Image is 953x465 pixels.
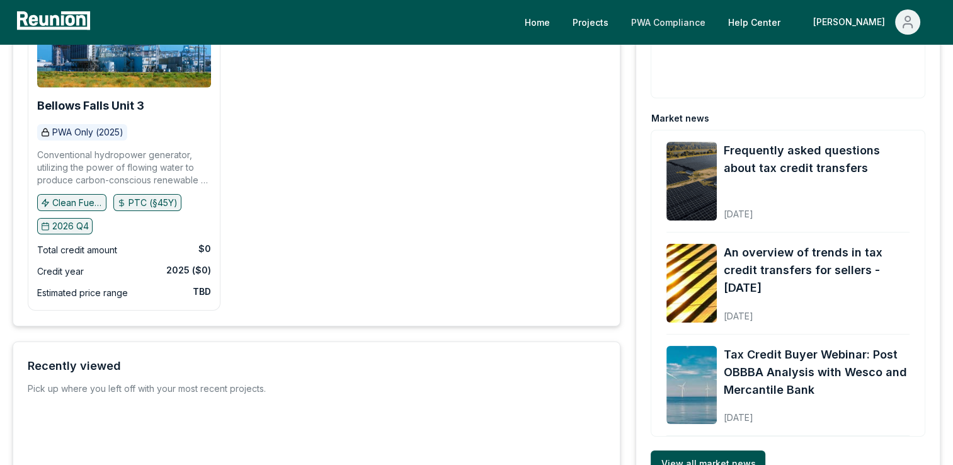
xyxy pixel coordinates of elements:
div: TBD [193,285,211,298]
div: Recently viewed [28,357,121,375]
a: Home [515,9,560,35]
button: 2026 Q4 [37,218,93,234]
div: [DATE] [723,198,910,221]
button: Clean Fuel Production, Hydropower [37,194,106,210]
a: Tax Credit Buyer Webinar: Post OBBBA Analysis with Wesco and Mercantile Bank [723,346,910,399]
b: Bellows Falls Unit 3 [37,99,144,112]
div: Estimated price range [37,285,128,301]
div: 2025 ($0) [166,264,211,277]
img: Frequently asked questions about tax credit transfers [666,142,717,221]
p: PWA Only (2025) [52,126,123,139]
p: Clean Fuel Production, Hydropower [52,197,103,209]
div: Pick up where you left off with your most recent projects. [28,382,266,395]
p: Conventional hydropower generator, utilizing the power of flowing water to produce carbon-conscio... [37,149,211,187]
div: Market news [651,112,709,125]
button: [PERSON_NAME] [803,9,930,35]
div: [DATE] [723,402,910,424]
div: $0 [198,243,211,255]
a: Help Center [718,9,790,35]
div: Total credit amount [37,243,117,258]
nav: Main [515,9,940,35]
div: [PERSON_NAME] [813,9,890,35]
a: An overview of trends in tax credit transfers for sellers - [DATE] [723,244,910,297]
img: Tax Credit Buyer Webinar: Post OBBBA Analysis with Wesco and Mercantile Bank [666,346,717,425]
img: An overview of trends in tax credit transfers for sellers - September 2025 [666,244,717,323]
p: 2026 Q4 [52,220,89,233]
a: Projects [562,9,619,35]
a: Frequently asked questions about tax credit transfers [723,142,910,177]
a: Bellows Falls Unit 3 [37,100,144,112]
div: [DATE] [723,301,910,323]
a: PWA Compliance [621,9,716,35]
p: PTC (§45Y) [128,197,178,209]
div: Credit year [37,264,84,279]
